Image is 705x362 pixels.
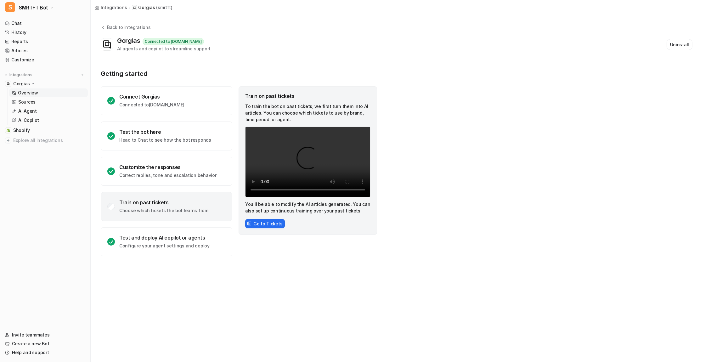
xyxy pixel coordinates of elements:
div: Customize the responses [119,164,216,170]
a: Customize [3,55,88,64]
a: [DOMAIN_NAME] [149,102,184,107]
p: Configure your agent settings and deploy [119,243,210,249]
div: Test and deploy AI copilot or agents [119,235,210,241]
p: Getting started [101,70,378,77]
img: Gorgias [6,82,10,86]
a: Invite teammates [3,331,88,339]
a: Sources [9,98,88,106]
p: Sources [18,99,36,105]
p: AI Copilot [18,117,39,123]
p: You'll be able to modify the AI articles generated. You can also set up continuous training over ... [245,201,370,214]
a: Overview [9,88,88,97]
p: Integrations [9,72,32,77]
button: Back to integrations [101,24,150,37]
p: ( smrtft ) [156,4,172,11]
span: / [129,5,130,10]
span: Shopify [13,127,30,133]
span: S [5,2,15,12]
a: Create a new Bot [3,339,88,348]
div: Connected to [DOMAIN_NAME] [143,38,204,45]
a: Reports [3,37,88,46]
button: Uninstall [667,39,692,50]
div: Gorgias [117,37,143,44]
p: Overview [18,90,38,96]
a: Explore all integrations [3,136,88,145]
a: Articles [3,46,88,55]
img: Shopify [6,128,10,132]
a: Gorgias(smrtft) [132,4,172,11]
p: Connected to [119,102,184,108]
img: explore all integrations [5,137,11,144]
a: AI Agent [9,107,88,116]
a: AI Copilot [9,116,88,125]
p: Choose which tickets the bot learns from [119,207,208,214]
img: expand menu [4,73,8,77]
img: menu_add.svg [80,73,84,77]
p: Gorgias [138,4,155,11]
span: SMRTFT Bot [19,3,48,12]
p: Gorgias [13,81,30,87]
a: Chat [3,19,88,28]
a: ShopifyShopify [3,126,88,135]
a: History [3,28,88,37]
div: AI agents and copilot to streamline support [117,45,211,52]
div: Train on past tickets [119,199,208,206]
p: Head to Chat to see how the bot responds [119,137,211,143]
p: AI Agent [18,108,37,114]
a: Help and support [3,348,88,357]
button: Integrations [3,72,34,78]
span: Explore all integrations [13,135,85,145]
img: FrameIcon [247,221,251,226]
p: To train the bot on past tickets, we first turn them into AI articles. You can choose which ticke... [245,103,370,123]
div: Back to integrations [105,24,150,31]
p: Correct replies, tone and escalation behavior [119,172,216,178]
a: Integrations [94,4,127,11]
div: Test the bot here [119,129,211,135]
img: Gorgias icon [101,38,113,50]
button: Go to Tickets [245,219,285,228]
div: Connect Gorgias [119,93,184,100]
div: Train on past tickets [245,93,370,99]
video: Your browser does not support the video tag. [245,127,370,197]
div: Integrations [101,4,127,11]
